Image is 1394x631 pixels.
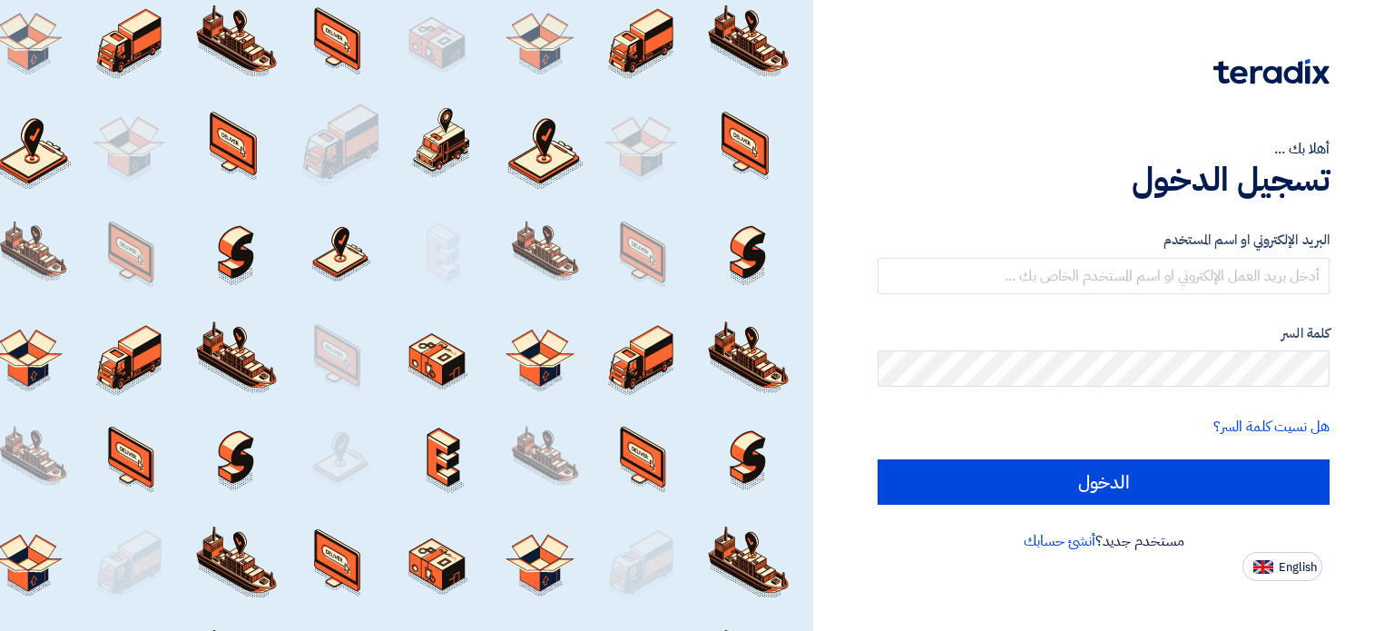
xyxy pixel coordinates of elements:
[1279,561,1317,574] span: English
[878,230,1330,251] label: البريد الإلكتروني او اسم المستخدم
[878,258,1330,294] input: أدخل بريد العمل الإلكتروني او اسم المستخدم الخاص بك ...
[1213,59,1330,84] img: Teradix logo
[878,160,1330,200] h1: تسجيل الدخول
[1253,560,1273,574] img: en-US.png
[878,530,1330,552] div: مستخدم جديد؟
[878,459,1330,505] input: الدخول
[878,138,1330,160] div: أهلا بك ...
[1024,530,1095,552] a: أنشئ حسابك
[1213,416,1330,438] a: هل نسيت كلمة السر؟
[1242,552,1322,581] button: English
[878,323,1330,344] label: كلمة السر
